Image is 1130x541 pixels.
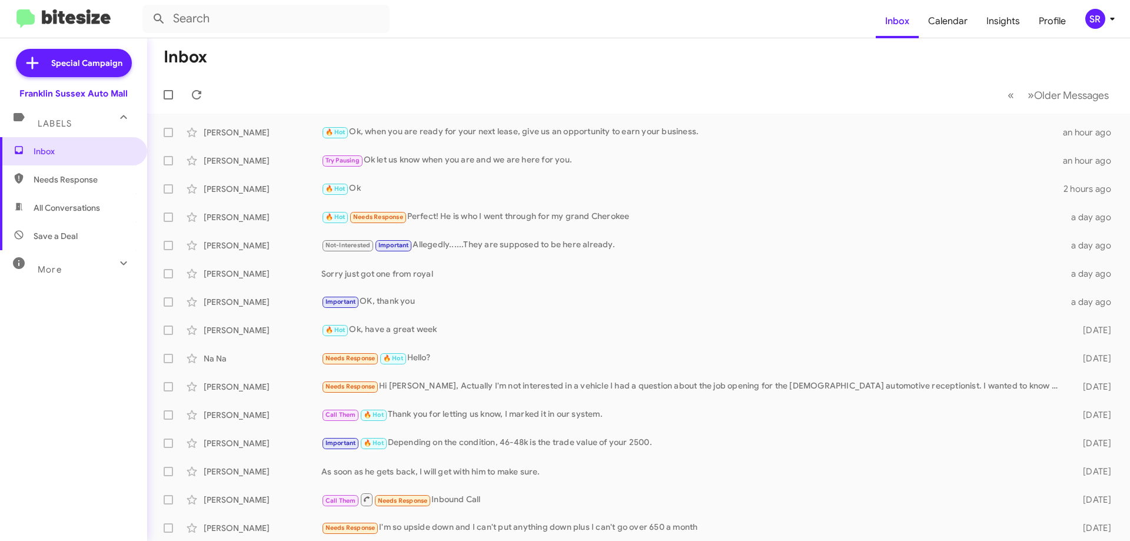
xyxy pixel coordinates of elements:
[1064,268,1121,280] div: a day ago
[204,522,321,534] div: [PERSON_NAME]
[142,5,390,33] input: Search
[977,4,1029,38] a: Insights
[34,202,100,214] span: All Conversations
[1034,89,1109,102] span: Older Messages
[34,145,134,157] span: Inbox
[325,185,345,192] span: 🔥 Hot
[1085,9,1105,29] div: SR
[204,353,321,364] div: Na Na
[204,409,321,421] div: [PERSON_NAME]
[321,210,1064,224] div: Perfect! He is who I went through for my grand Cherokee
[325,128,345,136] span: 🔥 Hot
[919,4,977,38] a: Calendar
[204,240,321,251] div: [PERSON_NAME]
[19,88,128,99] div: Franklin Sussex Auto Mall
[321,323,1064,337] div: Ok, have a great week
[325,411,356,419] span: Call Them
[321,295,1064,308] div: OK, thank you
[204,324,321,336] div: [PERSON_NAME]
[204,183,321,195] div: [PERSON_NAME]
[321,182,1063,195] div: Ok
[353,213,403,221] span: Needs Response
[38,118,72,129] span: Labels
[204,381,321,393] div: [PERSON_NAME]
[1064,466,1121,477] div: [DATE]
[164,48,207,67] h1: Inbox
[325,524,375,532] span: Needs Response
[378,241,409,249] span: Important
[325,439,356,447] span: Important
[1063,127,1121,138] div: an hour ago
[1064,437,1121,449] div: [DATE]
[1064,381,1121,393] div: [DATE]
[1064,324,1121,336] div: [DATE]
[1064,522,1121,534] div: [DATE]
[876,4,919,38] a: Inbox
[325,497,356,505] span: Call Them
[321,351,1064,365] div: Hello?
[1008,88,1014,102] span: «
[204,211,321,223] div: [PERSON_NAME]
[321,238,1064,252] div: Allegedly......They are supposed to be here already.
[204,494,321,506] div: [PERSON_NAME]
[1063,155,1121,167] div: an hour ago
[1064,494,1121,506] div: [DATE]
[325,298,356,306] span: Important
[321,521,1064,535] div: I'm so upside down and I can't put anything down plus I can't go over 650 a month
[204,268,321,280] div: [PERSON_NAME]
[204,296,321,308] div: [PERSON_NAME]
[321,436,1064,450] div: Depending on the condition, 46-48k is the trade value of your 2500.
[321,125,1063,139] div: Ok, when you are ready for your next lease, give us an opportunity to earn your business.
[321,408,1064,421] div: Thank you for letting us know, I marked it in our system.
[34,230,78,242] span: Save a Deal
[34,174,134,185] span: Needs Response
[1064,409,1121,421] div: [DATE]
[325,383,375,390] span: Needs Response
[325,157,360,164] span: Try Pausing
[325,241,371,249] span: Not-Interested
[321,380,1064,393] div: Hi [PERSON_NAME], Actually I'm not interested in a vehicle I had a question about the job opening...
[51,57,122,69] span: Special Campaign
[204,155,321,167] div: [PERSON_NAME]
[38,264,62,275] span: More
[1064,296,1121,308] div: a day ago
[383,354,403,362] span: 🔥 Hot
[1001,83,1116,107] nav: Page navigation example
[204,437,321,449] div: [PERSON_NAME]
[378,497,428,505] span: Needs Response
[204,127,321,138] div: [PERSON_NAME]
[321,466,1064,477] div: As soon as he gets back, I will get with him to make sure.
[1028,88,1034,102] span: »
[1064,353,1121,364] div: [DATE]
[1063,183,1121,195] div: 2 hours ago
[204,466,321,477] div: [PERSON_NAME]
[16,49,132,77] a: Special Campaign
[1064,211,1121,223] div: a day ago
[321,268,1064,280] div: Sorry just got one from royal
[364,411,384,419] span: 🔥 Hot
[1021,83,1116,107] button: Next
[1075,9,1117,29] button: SR
[1001,83,1021,107] button: Previous
[325,354,375,362] span: Needs Response
[321,492,1064,507] div: Inbound Call
[1029,4,1075,38] a: Profile
[364,439,384,447] span: 🔥 Hot
[325,213,345,221] span: 🔥 Hot
[321,154,1063,167] div: Ok let us know when you are and we are here for you.
[1064,240,1121,251] div: a day ago
[325,326,345,334] span: 🔥 Hot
